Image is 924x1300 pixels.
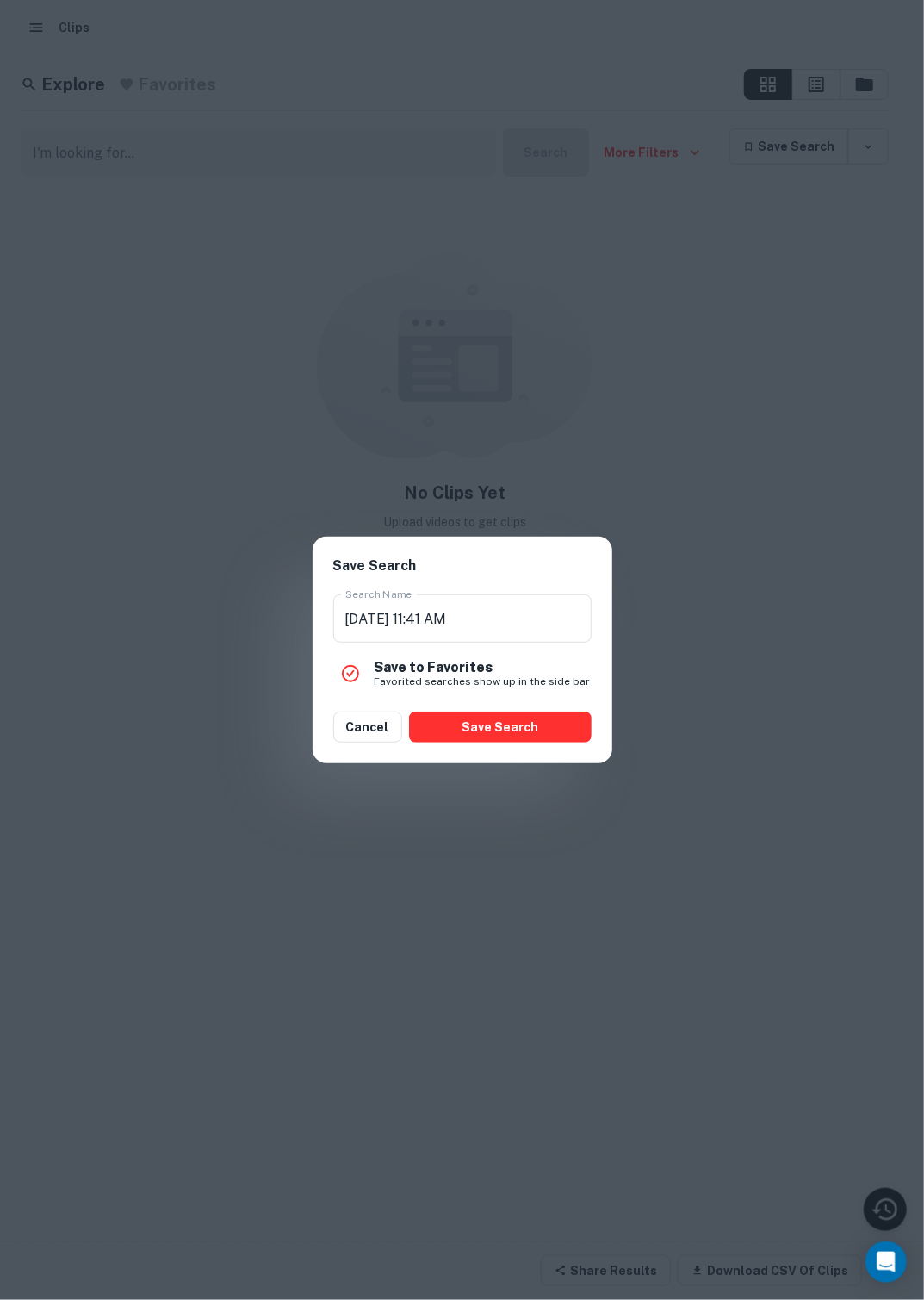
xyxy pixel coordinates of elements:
[313,537,612,588] h2: Save Search
[865,1241,907,1283] div: Open Intercom Messenger
[375,675,591,687] span: Favorited searches show up in the side bar
[409,712,592,743] button: Save Search
[375,657,591,678] p: Save to Favorites
[345,587,412,601] label: Search Name
[333,712,402,743] button: Cancel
